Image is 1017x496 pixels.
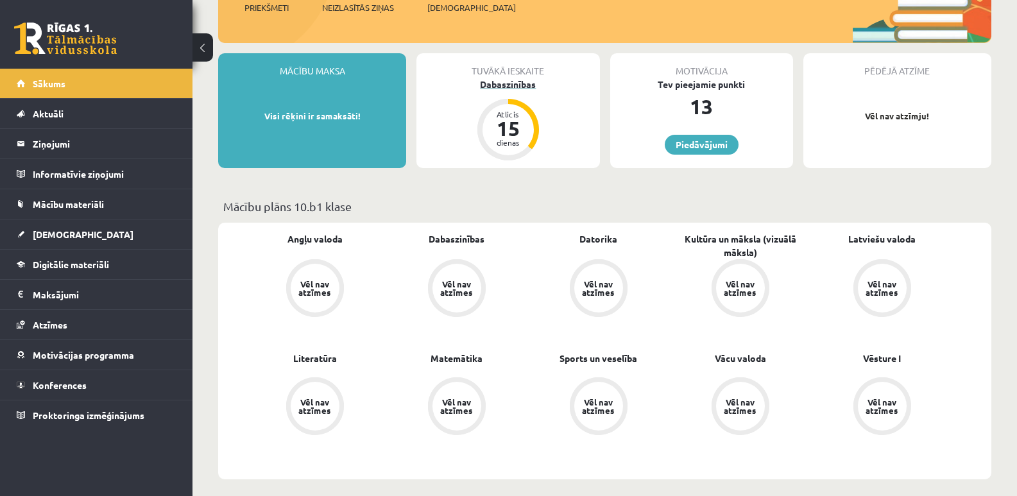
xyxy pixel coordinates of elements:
div: Vēl nav atzīmes [864,398,900,415]
div: Atlicis [489,110,527,118]
span: Priekšmeti [244,1,289,14]
a: Literatūra [293,352,337,365]
a: Angļu valoda [287,232,343,246]
span: [DEMOGRAPHIC_DATA] [33,228,133,240]
div: 15 [489,118,527,139]
a: Kultūra un māksla (vizuālā māksla) [669,232,811,259]
div: dienas [489,139,527,146]
a: Vēl nav atzīmes [527,259,669,320]
span: Motivācijas programma [33,349,134,361]
a: Vēl nav atzīmes [244,377,386,438]
div: Vēl nav atzīmes [297,280,333,296]
a: Vēl nav atzīmes [386,377,527,438]
a: Datorika [579,232,617,246]
span: Aktuāli [33,108,64,119]
a: Vēl nav atzīmes [811,259,953,320]
div: Pēdējā atzīme [803,53,991,78]
a: Atzīmes [17,310,176,339]
div: Tuvākā ieskaite [416,53,599,78]
a: [DEMOGRAPHIC_DATA] [17,219,176,249]
legend: Informatīvie ziņojumi [33,159,176,189]
div: Vēl nav atzīmes [439,398,475,415]
a: Digitālie materiāli [17,250,176,279]
a: Vēl nav atzīmes [669,377,811,438]
a: Aktuāli [17,99,176,128]
a: Proktoringa izmēģinājums [17,400,176,430]
a: Piedāvājumi [665,135,739,155]
a: Vēl nav atzīmes [811,377,953,438]
span: Neizlasītās ziņas [322,1,394,14]
a: Matemātika [431,352,483,365]
p: Vēl nav atzīmju! [810,110,985,123]
a: Vēl nav atzīmes [386,259,527,320]
a: Vēl nav atzīmes [244,259,386,320]
div: Motivācija [610,53,793,78]
a: Vēl nav atzīmes [527,377,669,438]
div: Vēl nav atzīmes [581,280,617,296]
a: Vācu valoda [715,352,766,365]
span: Digitālie materiāli [33,259,109,270]
legend: Maksājumi [33,280,176,309]
div: Tev pieejamie punkti [610,78,793,91]
div: Dabaszinības [416,78,599,91]
a: Sākums [17,69,176,98]
a: Informatīvie ziņojumi [17,159,176,189]
div: Vēl nav atzīmes [722,280,758,296]
a: Rīgas 1. Tālmācības vidusskola [14,22,117,55]
a: Dabaszinības Atlicis 15 dienas [416,78,599,162]
p: Mācību plāns 10.b1 klase [223,198,986,215]
div: Vēl nav atzīmes [297,398,333,415]
span: Konferences [33,379,87,391]
div: 13 [610,91,793,122]
a: Maksājumi [17,280,176,309]
p: Visi rēķini ir samaksāti! [225,110,400,123]
a: Latviešu valoda [848,232,916,246]
span: Mācību materiāli [33,198,104,210]
a: Vēl nav atzīmes [669,259,811,320]
div: Vēl nav atzīmes [439,280,475,296]
a: Motivācijas programma [17,340,176,370]
a: Konferences [17,370,176,400]
a: Vēsture I [863,352,901,365]
span: [DEMOGRAPHIC_DATA] [427,1,516,14]
a: Dabaszinības [429,232,484,246]
a: Mācību materiāli [17,189,176,219]
div: Vēl nav atzīmes [864,280,900,296]
div: Mācību maksa [218,53,406,78]
legend: Ziņojumi [33,129,176,158]
a: Sports un veselība [560,352,637,365]
span: Atzīmes [33,319,67,330]
span: Sākums [33,78,65,89]
div: Vēl nav atzīmes [722,398,758,415]
a: Ziņojumi [17,129,176,158]
div: Vēl nav atzīmes [581,398,617,415]
span: Proktoringa izmēģinājums [33,409,144,421]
